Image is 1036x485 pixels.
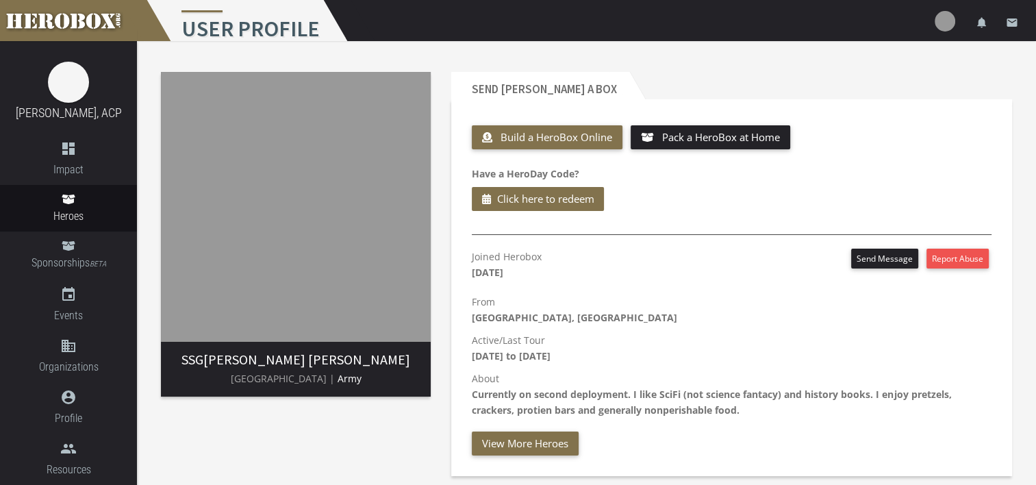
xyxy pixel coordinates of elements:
span: Pack a HeroBox at Home [662,130,780,144]
a: [PERSON_NAME], ACP [16,105,122,120]
button: Pack a HeroBox at Home [631,125,790,149]
button: View More Heroes [472,432,579,456]
span: SSG [181,351,203,368]
img: image [161,72,431,342]
button: Build a HeroBox Online [472,125,622,149]
b: [DATE] [472,266,503,279]
i: notifications [976,16,988,29]
p: About [472,371,991,418]
img: user-image [935,11,955,32]
b: Have a HeroDay Code? [472,167,579,180]
button: Send Message [851,249,918,269]
h2: Send [PERSON_NAME] a Box [451,72,629,99]
b: Currently on second deployment. I like SciFi (not science fantacy) and history books. I enjoy pre... [472,388,951,416]
button: Click here to redeem [472,187,604,211]
img: image [48,62,89,103]
span: Army [338,372,362,385]
p: Joined Herobox [472,249,542,280]
h3: [PERSON_NAME] [PERSON_NAME] [172,352,420,367]
button: Report Abuse [926,249,989,269]
small: BETA [90,260,106,269]
p: Active/Last Tour [472,332,991,364]
i: email [1006,16,1018,29]
section: Send CONNOR a Box [451,72,1012,476]
span: Build a HeroBox Online [501,130,612,144]
b: [DATE] to [DATE] [472,349,551,362]
b: [GEOGRAPHIC_DATA], [GEOGRAPHIC_DATA] [472,311,677,324]
span: Click here to redeem [496,190,594,208]
span: [GEOGRAPHIC_DATA] | [231,372,335,385]
p: From [472,294,991,325]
